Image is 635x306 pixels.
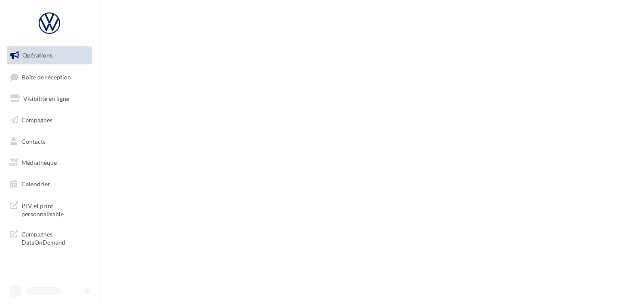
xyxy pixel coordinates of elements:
[5,197,94,222] a: PLV et print personnalisable
[21,116,52,124] span: Campagnes
[5,175,94,193] a: Calendrier
[21,228,89,247] span: Campagnes DataOnDemand
[21,137,46,145] span: Contacts
[22,52,52,59] span: Opérations
[21,159,57,166] span: Médiathèque
[5,111,94,129] a: Campagnes
[21,200,89,218] span: PLV et print personnalisable
[5,90,94,108] a: Visibilité en ligne
[5,154,94,172] a: Médiathèque
[22,73,71,80] span: Boîte de réception
[5,133,94,151] a: Contacts
[5,68,94,86] a: Boîte de réception
[23,95,69,102] span: Visibilité en ligne
[5,46,94,64] a: Opérations
[5,225,94,250] a: Campagnes DataOnDemand
[21,180,50,188] span: Calendrier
